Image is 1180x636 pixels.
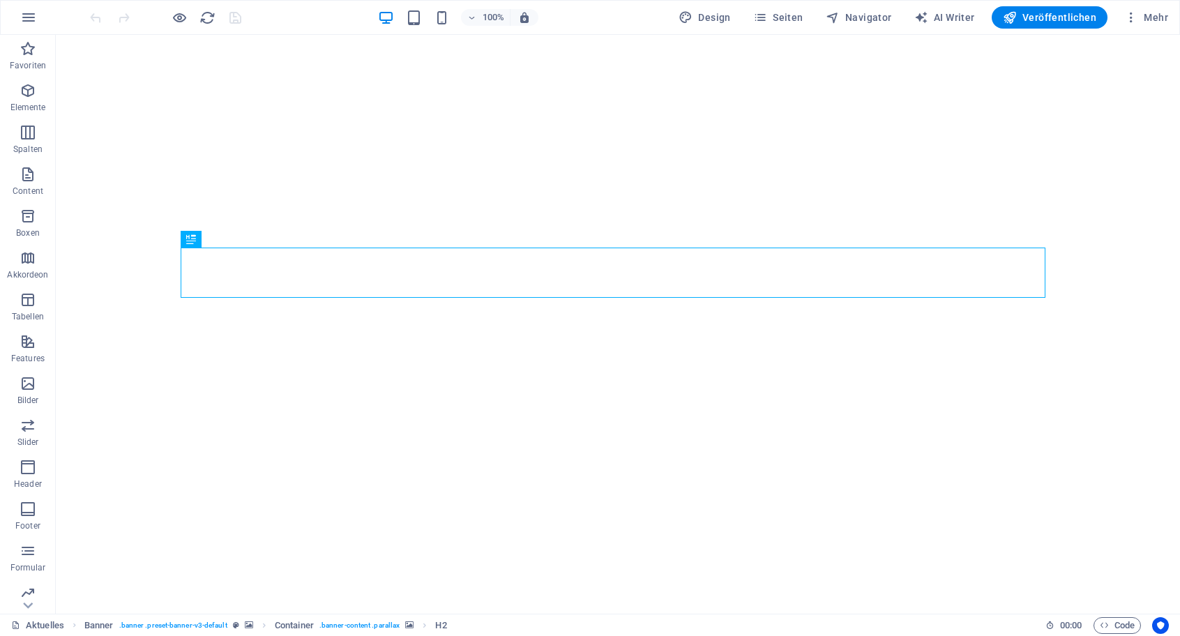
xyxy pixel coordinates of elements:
i: Bei Größenänderung Zoomstufe automatisch an das gewählte Gerät anpassen. [518,11,531,24]
p: Akkordeon [7,269,48,280]
span: . banner .preset-banner-v3-default [119,617,227,634]
button: Design [673,6,736,29]
span: AI Writer [914,10,975,24]
span: Klick zum Auswählen. Doppelklick zum Bearbeiten [435,617,446,634]
span: Mehr [1124,10,1168,24]
span: : [1070,620,1072,630]
h6: Session-Zeit [1045,617,1082,634]
span: . banner-content .parallax [319,617,400,634]
span: Design [679,10,731,24]
div: Design (Strg+Alt+Y) [673,6,736,29]
button: reload [199,9,215,26]
button: 100% [461,9,510,26]
p: Formular [10,562,46,573]
button: Klicke hier, um den Vorschau-Modus zu verlassen [171,9,188,26]
p: Header [14,478,42,490]
i: Dieses Element ist ein anpassbares Preset [233,621,239,629]
p: Features [11,353,45,364]
nav: breadcrumb [84,617,447,634]
button: AI Writer [909,6,981,29]
button: Mehr [1119,6,1174,29]
p: Elemente [10,102,46,113]
span: Klick zum Auswählen. Doppelklick zum Bearbeiten [84,617,114,634]
p: Bilder [17,395,39,406]
button: Veröffentlichen [992,6,1107,29]
p: Tabellen [12,311,44,322]
p: Spalten [13,144,43,155]
span: Code [1100,617,1135,634]
h6: 100% [482,9,504,26]
a: Klick, um Auswahl aufzuheben. Doppelklick öffnet Seitenverwaltung [11,617,64,634]
p: Favoriten [10,60,46,71]
i: Seite neu laden [199,10,215,26]
p: Slider [17,437,39,448]
p: Footer [15,520,40,531]
span: Klick zum Auswählen. Doppelklick zum Bearbeiten [275,617,314,634]
span: 00 00 [1060,617,1082,634]
p: Content [13,185,43,197]
span: Veröffentlichen [1003,10,1096,24]
button: Usercentrics [1152,617,1169,634]
i: Element verfügt über einen Hintergrund [405,621,414,629]
button: Navigator [820,6,898,29]
i: Element verfügt über einen Hintergrund [245,621,253,629]
p: Boxen [16,227,40,238]
button: Seiten [748,6,809,29]
span: Navigator [826,10,892,24]
span: Seiten [753,10,803,24]
button: Code [1094,617,1141,634]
